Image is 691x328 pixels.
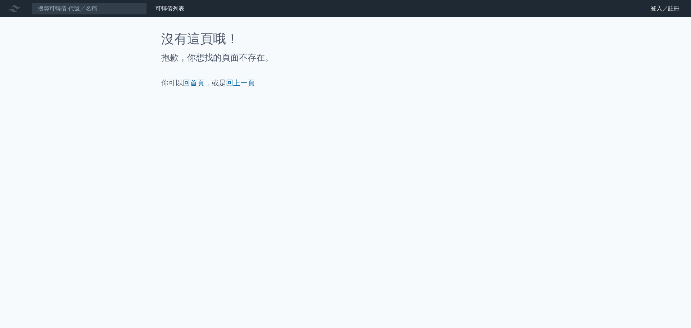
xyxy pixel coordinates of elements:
a: 回上一頁 [226,78,255,87]
p: 你可以 ，或是 [161,78,530,88]
input: 搜尋可轉債 代號／名稱 [32,3,147,15]
a: 回首頁 [183,78,204,87]
h2: 抱歉，你想找的頁面不存在。 [161,52,530,63]
a: 登入／註冊 [645,3,685,14]
h1: 沒有這頁哦！ [161,32,530,46]
a: 可轉債列表 [155,5,184,12]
